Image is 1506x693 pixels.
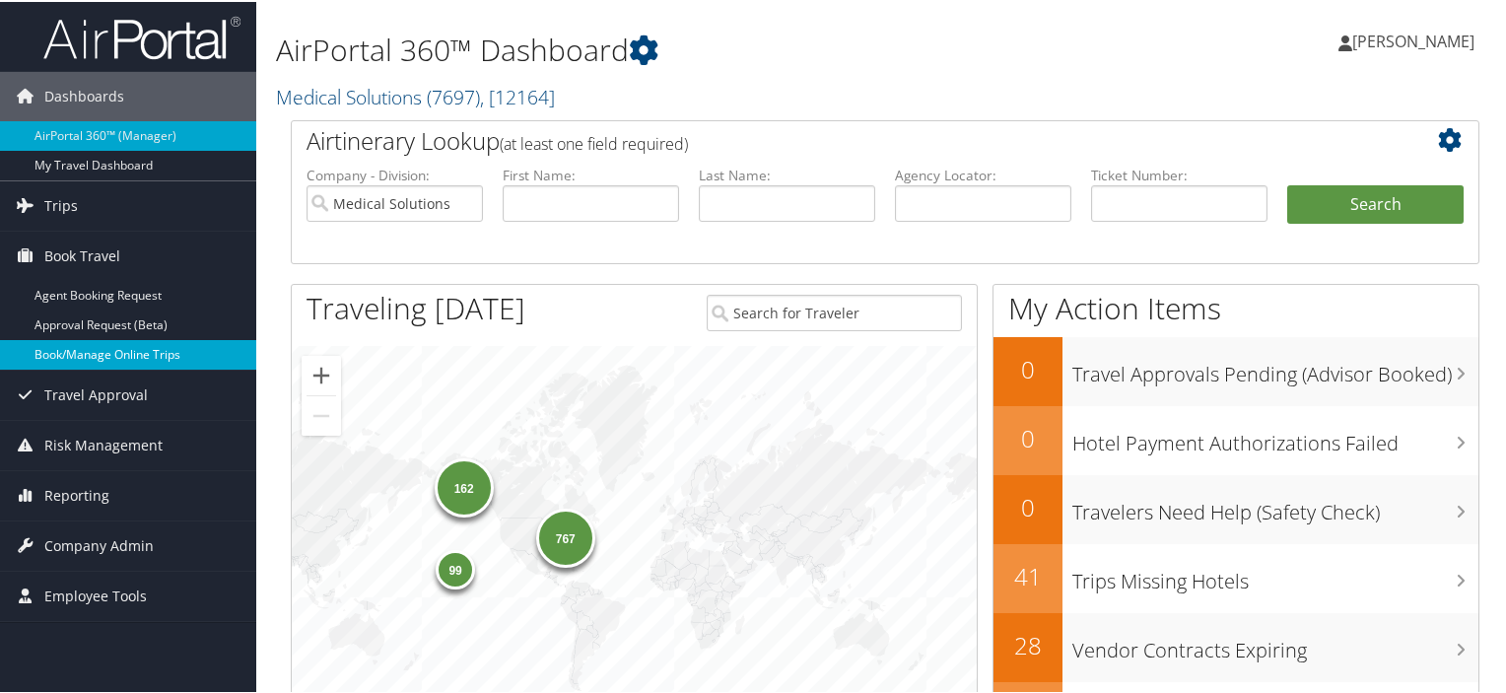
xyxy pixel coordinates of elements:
[44,570,147,619] span: Employee Tools
[500,131,688,153] span: (at least one field required)
[302,394,341,434] button: Zoom out
[1352,29,1474,50] span: [PERSON_NAME]
[1338,10,1494,69] a: [PERSON_NAME]
[276,28,1088,69] h1: AirPortal 360™ Dashboard
[44,469,109,519] span: Reporting
[302,354,341,393] button: Zoom in
[276,82,555,108] a: Medical Solutions
[895,164,1071,183] label: Agency Locator:
[436,547,475,587] div: 99
[503,164,679,183] label: First Name:
[535,507,594,566] div: 767
[434,456,493,516] div: 162
[44,419,163,468] span: Risk Management
[993,558,1062,591] h2: 41
[993,351,1062,384] h2: 0
[993,420,1062,453] h2: 0
[1091,164,1267,183] label: Ticket Number:
[993,611,1478,680] a: 28Vendor Contracts Expiring
[1072,349,1478,386] h3: Travel Approvals Pending (Advisor Booked)
[44,520,154,569] span: Company Admin
[699,164,875,183] label: Last Name:
[993,404,1478,473] a: 0Hotel Payment Authorizations Failed
[307,164,483,183] label: Company - Division:
[44,369,148,418] span: Travel Approval
[1072,625,1478,662] h3: Vendor Contracts Expiring
[993,335,1478,404] a: 0Travel Approvals Pending (Advisor Booked)
[1287,183,1464,223] button: Search
[993,542,1478,611] a: 41Trips Missing Hotels
[307,286,525,327] h1: Traveling [DATE]
[707,293,963,329] input: Search for Traveler
[993,627,1062,660] h2: 28
[993,489,1062,522] h2: 0
[993,286,1478,327] h1: My Action Items
[44,179,78,229] span: Trips
[1072,556,1478,593] h3: Trips Missing Hotels
[427,82,480,108] span: ( 7697 )
[480,82,555,108] span: , [ 12164 ]
[44,70,124,119] span: Dashboards
[1072,418,1478,455] h3: Hotel Payment Authorizations Failed
[307,122,1365,156] h2: Airtinerary Lookup
[1072,487,1478,524] h3: Travelers Need Help (Safety Check)
[44,230,120,279] span: Book Travel
[993,473,1478,542] a: 0Travelers Need Help (Safety Check)
[43,13,240,59] img: airportal-logo.png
